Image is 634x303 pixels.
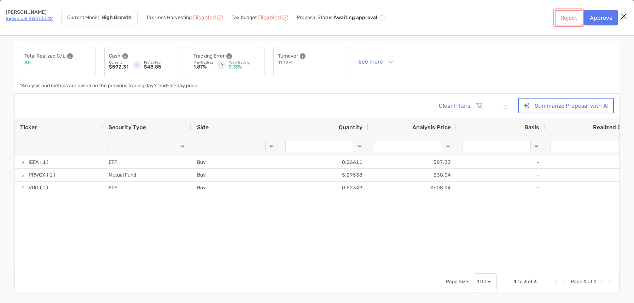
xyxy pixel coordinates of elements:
[20,124,37,131] span: Ticker
[446,279,470,285] div: Page Size:
[109,65,128,70] p: $592.31
[551,141,619,152] input: Realized G/L Filter Input
[6,10,53,15] p: [PERSON_NAME]
[103,156,191,168] div: ETF
[599,279,605,285] div: Next Page
[297,15,332,20] p: Proposal Status
[353,55,400,68] button: See more
[545,156,633,168] div: -
[193,60,213,65] p: Pre-Trading
[24,52,65,60] p: Total Realized G/L
[278,52,298,60] p: Turnover
[368,182,456,194] div: $608.94
[368,156,456,168] div: $87.33
[554,279,559,285] div: First Page
[378,13,387,22] img: icon status
[562,279,568,285] div: Previous Page
[191,156,280,168] div: Buy
[456,182,545,194] div: -
[103,169,191,181] div: Mutual Fund
[477,279,487,285] div: 100
[456,169,545,181] div: -
[232,15,257,20] p: Tax budget
[228,65,260,70] p: 0.13%
[193,65,213,70] p: 1.87%
[433,98,487,113] button: Clear Filters
[101,14,132,20] strong: High Growth
[333,15,377,20] p: Awaiting approval
[228,60,260,65] p: Post-Trading
[6,16,53,22] a: Individual 8WB05012
[593,279,597,285] span: 1
[193,52,225,60] p: Tracking Error
[191,182,280,194] div: Buy
[180,144,186,149] button: Open Filter Menu
[456,156,545,168] div: -
[583,279,587,285] span: 1
[268,144,274,149] button: Open Filter Menu
[584,10,618,25] button: Approve
[193,15,216,20] p: Disabled
[280,169,368,181] div: 5.29538
[67,15,99,20] p: Current Model
[39,182,49,194] span: (1)
[258,15,281,20] p: Disabled
[462,141,531,152] input: Basis Filter Input
[514,279,517,285] span: 1
[285,141,354,152] input: Quantity Filter Input
[545,169,633,181] div: -
[608,279,613,285] div: Last Page
[524,279,527,285] span: 3
[593,124,628,131] span: Realized G/L
[144,65,175,70] p: $48.85
[109,52,121,60] p: Cash
[278,60,292,65] p: 11.12%
[555,10,582,25] button: Reject
[588,279,592,285] span: of
[445,144,451,149] button: Open Filter Menu
[374,141,442,152] input: Analysis Price Filter Input
[524,124,539,131] span: Basis
[29,182,38,194] span: VOO
[109,124,146,131] span: Security Type
[412,124,451,131] span: Analysis Price
[368,169,456,181] div: $38.04
[518,279,523,285] span: to
[534,144,539,149] button: Open Filter Menu
[146,15,192,20] p: Tax Loss Harvesting
[280,156,368,168] div: 0.26611
[191,169,280,181] div: Buy
[474,273,497,290] div: Page Size
[103,182,191,194] div: ETF
[29,169,45,181] span: PRWCX
[518,98,614,113] button: Summarize Proposal with AI
[545,182,633,194] div: -
[528,279,533,285] span: of
[339,124,362,131] span: Quantity
[40,156,49,168] span: (1)
[534,279,537,285] span: 3
[46,169,56,181] span: (1)
[109,60,128,65] p: Current
[280,182,368,194] div: 0.52349
[24,60,31,65] p: $0
[20,83,199,88] p: *Analysis and metrics are based on the previous trading day's end-of-day price.
[197,124,209,131] span: Side
[571,279,582,285] span: Page
[618,11,629,22] button: Close modal
[144,60,175,65] p: Projected
[357,144,362,149] button: Open Filter Menu
[29,156,39,168] span: IEFA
